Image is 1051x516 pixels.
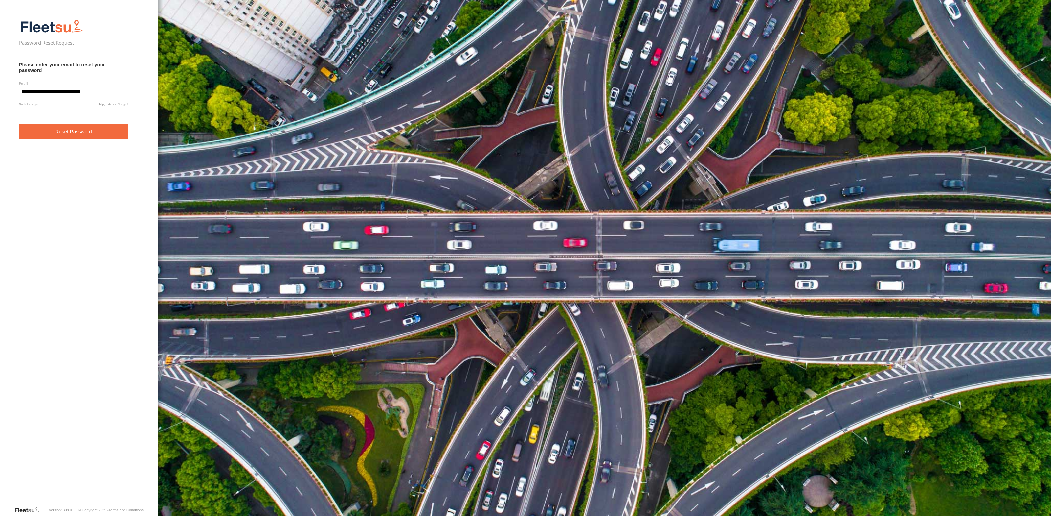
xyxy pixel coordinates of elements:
button: Reset Password [19,124,128,140]
h3: Please enter your email to reset your password [19,62,128,73]
img: Fleetsu [19,18,85,35]
div: © Copyright 2025 - [78,508,144,512]
label: Email [19,81,128,86]
a: Visit our Website [14,507,44,513]
a: Help, I still can't login! [98,102,128,106]
a: Back to Login [19,102,38,106]
div: Version: 308.01 [49,508,74,512]
a: Terms and Conditions [109,508,144,512]
h2: Password Reset Request [19,39,128,46]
